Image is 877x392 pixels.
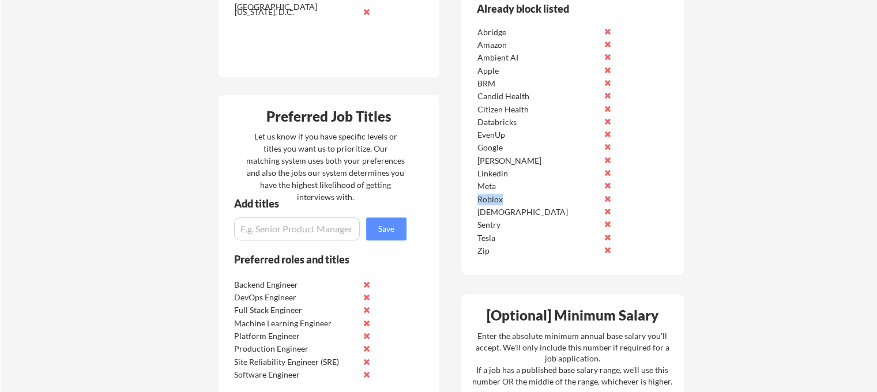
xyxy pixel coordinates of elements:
div: [US_STATE], D.C. [235,6,356,18]
div: Platform Engineer [234,330,356,342]
div: DevOps Engineer [234,292,356,303]
div: Add titles [234,198,397,209]
input: E.g. Senior Product Manager [234,217,360,240]
div: Databricks [477,116,599,128]
div: Already block listed [477,3,633,14]
div: Ambient AI [477,52,599,63]
div: Site Reliability Engineer (SRE) [234,356,356,368]
div: [PERSON_NAME] [477,155,599,167]
div: Software Engineer [234,369,356,380]
div: [Optional] Minimum Salary [465,308,680,322]
div: Machine Learning Engineer [234,318,356,329]
div: Tesla [477,232,599,244]
div: Abridge [477,27,599,38]
div: Amazon [477,39,599,51]
div: EvenUp [477,129,599,141]
div: Meta [477,180,599,192]
div: Preferred Job Titles [221,110,436,123]
div: Apple [477,65,599,77]
div: Let us know if you have specific levels or titles you want us to prioritize. Our matching system ... [246,130,405,203]
div: Linkedin [477,168,599,179]
div: [DEMOGRAPHIC_DATA] [477,206,599,218]
div: Google [477,142,599,153]
div: Full Stack Engineer [234,304,356,316]
div: Preferred roles and titles [234,254,391,265]
div: Sentry [477,219,599,231]
div: Backend Engineer [234,279,356,291]
div: Citizen Health [477,104,599,115]
div: Production Engineer [234,343,356,355]
div: Roblox [477,194,599,205]
div: Candid Health [477,91,599,102]
div: Zip [477,245,599,257]
div: BRM [477,78,599,89]
button: Save [366,217,406,240]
